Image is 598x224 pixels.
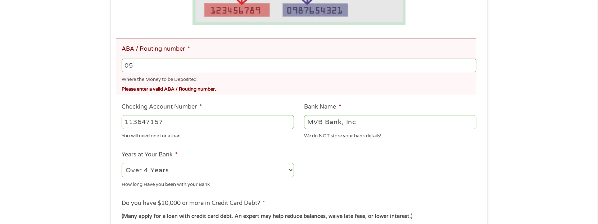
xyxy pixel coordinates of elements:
div: You will need one for a loan. [122,130,294,140]
label: Do you have $10,000 or more in Credit Card Debt? [122,200,265,207]
label: Bank Name [304,103,341,111]
div: Where the Money to be Deposited [122,74,476,83]
input: 263177916 [122,59,476,72]
div: Please enter a valid ABA / Routing number. [122,83,476,93]
label: Years at Your Bank [122,151,178,159]
div: We do NOT store your bank details! [304,130,476,140]
label: ABA / Routing number [122,45,190,53]
input: 345634636 [122,115,294,129]
label: Checking Account Number [122,103,202,111]
div: How long Have you been with your Bank [122,179,294,188]
div: (Many apply for a loan with credit card debt. An expert may help reduce balances, waive late fees... [122,212,476,220]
